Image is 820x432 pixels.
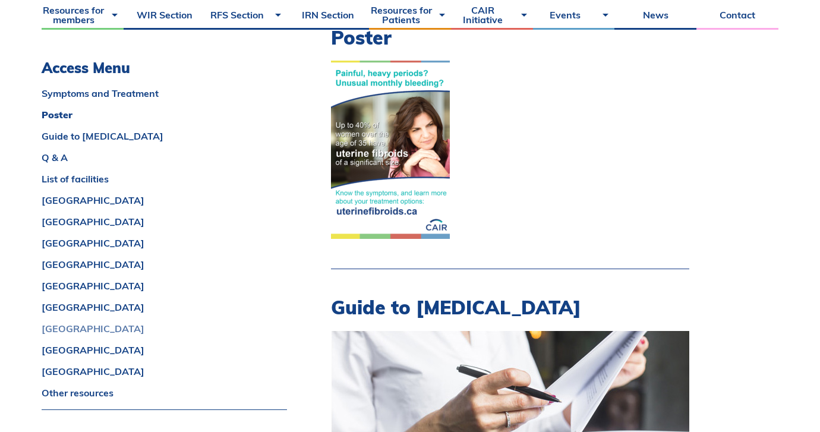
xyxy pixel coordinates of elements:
[42,367,287,376] a: [GEOGRAPHIC_DATA]
[42,131,287,141] a: Guide to [MEDICAL_DATA]
[42,59,287,77] h3: Access Menu
[331,26,689,49] h2: Poster
[42,345,287,355] a: [GEOGRAPHIC_DATA]
[42,302,287,312] a: [GEOGRAPHIC_DATA]
[42,260,287,269] a: [GEOGRAPHIC_DATA]
[42,281,287,291] a: [GEOGRAPHIC_DATA]
[331,296,689,319] h2: Guide to [MEDICAL_DATA]
[42,153,287,162] a: Q & A
[42,89,287,98] a: Symptoms and Treatment
[42,238,287,248] a: [GEOGRAPHIC_DATA]
[42,110,287,119] a: Poster
[42,174,287,184] a: List of facilities
[42,217,287,226] a: [GEOGRAPHIC_DATA]
[42,324,287,333] a: [GEOGRAPHIC_DATA]
[42,388,287,398] a: Other resources
[42,195,287,205] a: [GEOGRAPHIC_DATA]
